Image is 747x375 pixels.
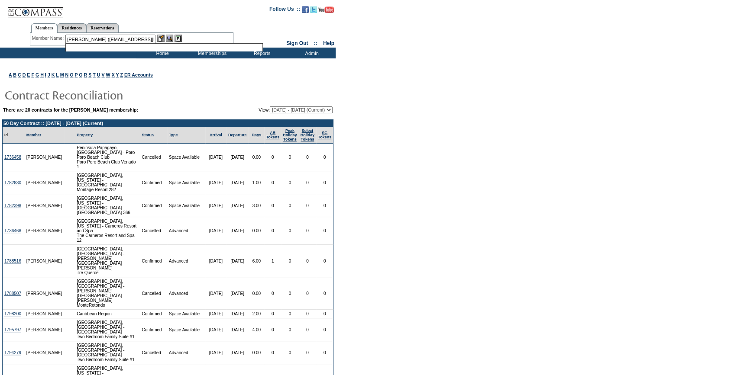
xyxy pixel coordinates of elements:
[9,72,12,77] a: A
[25,318,64,341] td: [PERSON_NAME]
[252,133,261,137] a: Days
[226,144,249,171] td: [DATE]
[4,180,21,185] a: 1782830
[136,48,186,58] td: Home
[249,318,264,341] td: 4.00
[74,72,78,77] a: P
[25,144,64,171] td: [PERSON_NAME]
[299,245,317,277] td: 0
[264,341,281,364] td: 0
[249,341,264,364] td: 0.00
[140,194,167,217] td: Confirmed
[299,318,317,341] td: 0
[316,310,333,318] td: 0
[140,318,167,341] td: Confirmed
[4,86,178,103] img: pgTtlContractReconciliation.gif
[167,144,206,171] td: Space Available
[167,171,206,194] td: Space Available
[112,72,115,77] a: X
[249,144,264,171] td: 0.00
[31,23,58,33] a: Members
[79,72,82,77] a: Q
[205,171,226,194] td: [DATE]
[45,72,46,77] a: I
[140,144,167,171] td: Cancelled
[318,6,334,13] img: Subscribe to our YouTube Channel
[31,72,34,77] a: F
[205,217,226,245] td: [DATE]
[4,259,21,263] a: 1788516
[249,310,264,318] td: 2.00
[205,144,226,171] td: [DATE]
[157,35,165,42] img: b_edit.gif
[281,194,299,217] td: 0
[186,48,236,58] td: Memberships
[299,310,317,318] td: 0
[25,245,64,277] td: [PERSON_NAME]
[316,318,333,341] td: 0
[302,6,309,13] img: Become our fan on Facebook
[323,40,334,46] a: Help
[281,171,299,194] td: 0
[316,217,333,245] td: 0
[4,155,21,160] a: 1736458
[281,310,299,318] td: 0
[283,128,297,141] a: Peak HolidayTokens
[93,72,96,77] a: T
[310,9,317,14] a: Follow us on Twitter
[249,245,264,277] td: 6.00
[226,171,249,194] td: [DATE]
[301,128,315,141] a: Select HolidayTokens
[13,72,16,77] a: B
[299,277,317,310] td: 0
[316,277,333,310] td: 0
[264,318,281,341] td: 0
[286,40,308,46] a: Sign Out
[167,217,206,245] td: Advanced
[106,72,110,77] a: W
[4,291,21,296] a: 1788507
[142,133,154,137] a: Status
[264,245,281,277] td: 1
[86,23,119,32] a: Reservations
[167,277,206,310] td: Advanced
[264,144,281,171] td: 0
[116,72,119,77] a: Y
[299,341,317,364] td: 0
[27,72,30,77] a: E
[140,217,167,245] td: Cancelled
[3,120,333,127] td: 50 Day Contract :: [DATE] - [DATE] (Current)
[75,171,140,194] td: [GEOGRAPHIC_DATA], [US_STATE] - [GEOGRAPHIC_DATA] Montage Resort 282
[226,245,249,277] td: [DATE]
[167,318,206,341] td: Space Available
[75,144,140,171] td: Peninsula Papagayo, [GEOGRAPHIC_DATA] - Poro Poro Beach Club Poro Poro Beach Club Venado 1
[299,171,317,194] td: 0
[205,277,226,310] td: [DATE]
[166,35,173,42] img: View
[40,72,44,77] a: H
[266,131,279,139] a: ARTokens
[316,171,333,194] td: 0
[75,277,140,310] td: [GEOGRAPHIC_DATA], [GEOGRAPHIC_DATA] - [PERSON_NAME][GEOGRAPHIC_DATA][PERSON_NAME] MonteRotondo
[70,72,73,77] a: O
[316,341,333,364] td: 0
[226,318,249,341] td: [DATE]
[65,72,68,77] a: N
[3,107,138,112] b: There are 20 contracts for the [PERSON_NAME] membership:
[316,245,333,277] td: 0
[167,194,206,217] td: Space Available
[281,318,299,341] td: 0
[25,194,64,217] td: [PERSON_NAME]
[4,228,21,233] a: 1736468
[264,217,281,245] td: 0
[299,194,317,217] td: 0
[299,144,317,171] td: 0
[3,127,25,144] td: Id
[48,72,50,77] a: J
[236,48,286,58] td: Reports
[101,72,104,77] a: V
[4,327,21,332] a: 1795797
[175,35,182,42] img: Reservations
[32,35,65,42] div: Member Name:
[60,72,64,77] a: M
